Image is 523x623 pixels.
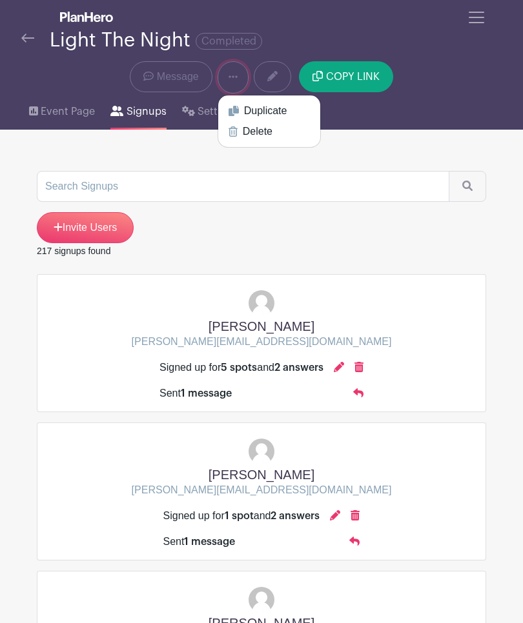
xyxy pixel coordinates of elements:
div: Sent [159,386,232,401]
a: Delete [218,121,320,142]
a: Downloads [254,94,319,130]
div: Signed up for and [163,508,320,524]
span: 5 spots [221,362,257,373]
input: Search Signups [37,171,449,202]
span: COPY LINK [326,72,380,82]
p: [PERSON_NAME][EMAIL_ADDRESS][DOMAIN_NAME] [132,482,392,498]
img: default-ce2991bfa6775e67f084385cd625a349d9dcbb7a52a09fb2fda1e96e2d18dcdb.png [249,439,274,464]
span: 2 answers [274,362,323,373]
a: Invite Users [37,212,134,243]
div: Light The Night [50,30,262,51]
small: 217 signups found [37,246,110,256]
span: Event Page [41,104,95,119]
span: 2 answers [271,511,320,521]
span: Signups [127,104,167,119]
h5: [PERSON_NAME] [132,467,392,482]
img: back-arrow-29a5d9b10d5bd6ae65dc969a981735edf675c4d7a1fe02e03b50dbd4ba3cdb55.svg [21,34,34,43]
span: Message [157,69,199,84]
a: Settings [182,94,238,130]
h5: [PERSON_NAME] [132,319,392,334]
span: 1 message [181,388,232,399]
span: 1 spot [225,511,254,521]
span: Settings [198,104,238,119]
a: Event Page [29,94,95,130]
span: 1 message [184,537,235,547]
img: logo_white-6c42ec7e38ccf1d336a20a19083b03d10ae64f83f12c07503d8b9e83406b4c7d.svg [60,12,113,22]
img: default-ce2991bfa6775e67f084385cd625a349d9dcbb7a52a09fb2fda1e96e2d18dcdb.png [249,587,274,613]
button: COPY LINK [299,61,393,92]
span: Completed [196,33,262,50]
a: Duplicate [218,101,320,121]
p: [PERSON_NAME][EMAIL_ADDRESS][DOMAIN_NAME] [132,334,392,350]
div: Signed up for and [159,360,323,375]
a: Signups [110,94,166,130]
img: default-ce2991bfa6775e67f084385cd625a349d9dcbb7a52a09fb2fda1e96e2d18dcdb.png [249,290,274,316]
div: Sent [163,534,236,549]
a: Message [130,61,212,92]
button: Toggle navigation [459,5,494,30]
